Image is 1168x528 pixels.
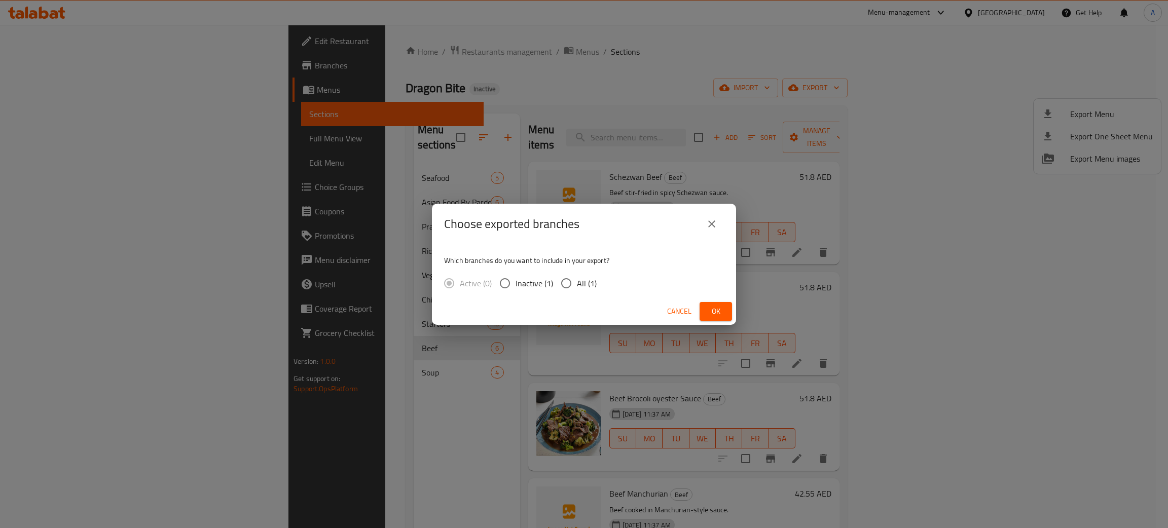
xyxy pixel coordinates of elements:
[700,302,732,321] button: Ok
[444,216,579,232] h2: Choose exported branches
[444,255,724,266] p: Which branches do you want to include in your export?
[577,277,597,289] span: All (1)
[708,305,724,318] span: Ok
[700,212,724,236] button: close
[460,277,492,289] span: Active (0)
[667,305,691,318] span: Cancel
[516,277,553,289] span: Inactive (1)
[663,302,696,321] button: Cancel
